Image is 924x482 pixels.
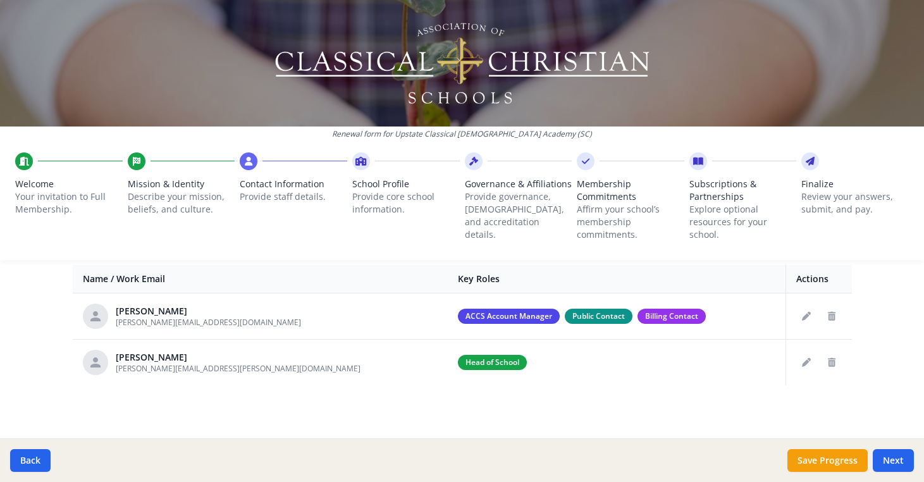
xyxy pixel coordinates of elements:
[785,265,852,294] th: Actions
[873,449,914,472] button: Next
[638,309,706,324] span: Billing Contact
[465,178,572,190] span: Governance & Affiliations
[240,190,347,203] p: Provide staff details.
[787,449,868,472] button: Save Progress
[822,352,842,373] button: Delete staff
[577,178,684,203] span: Membership Commitments
[689,178,797,203] span: Subscriptions & Partnerships
[448,265,785,294] th: Key Roles
[465,190,572,241] p: Provide governance, [DEMOGRAPHIC_DATA], and accreditation details.
[128,178,235,190] span: Mission & Identity
[116,351,360,364] div: [PERSON_NAME]
[73,265,448,294] th: Name / Work Email
[352,190,460,216] p: Provide core school information.
[458,355,527,370] span: Head of School
[801,190,909,216] p: Review your answers, submit, and pay.
[577,203,684,241] p: Affirm your school’s membership commitments.
[689,203,797,241] p: Explore optional resources for your school.
[796,352,816,373] button: Edit staff
[352,178,460,190] span: School Profile
[116,363,360,374] span: [PERSON_NAME][EMAIL_ADDRESS][PERSON_NAME][DOMAIN_NAME]
[116,305,301,318] div: [PERSON_NAME]
[240,178,347,190] span: Contact Information
[10,449,51,472] button: Back
[116,317,301,328] span: [PERSON_NAME][EMAIL_ADDRESS][DOMAIN_NAME]
[565,309,632,324] span: Public Contact
[822,306,842,326] button: Delete staff
[128,190,235,216] p: Describe your mission, beliefs, and culture.
[796,306,816,326] button: Edit staff
[801,178,909,190] span: Finalize
[273,19,651,108] img: Logo
[15,178,123,190] span: Welcome
[458,309,560,324] span: ACCS Account Manager
[15,190,123,216] p: Your invitation to Full Membership.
